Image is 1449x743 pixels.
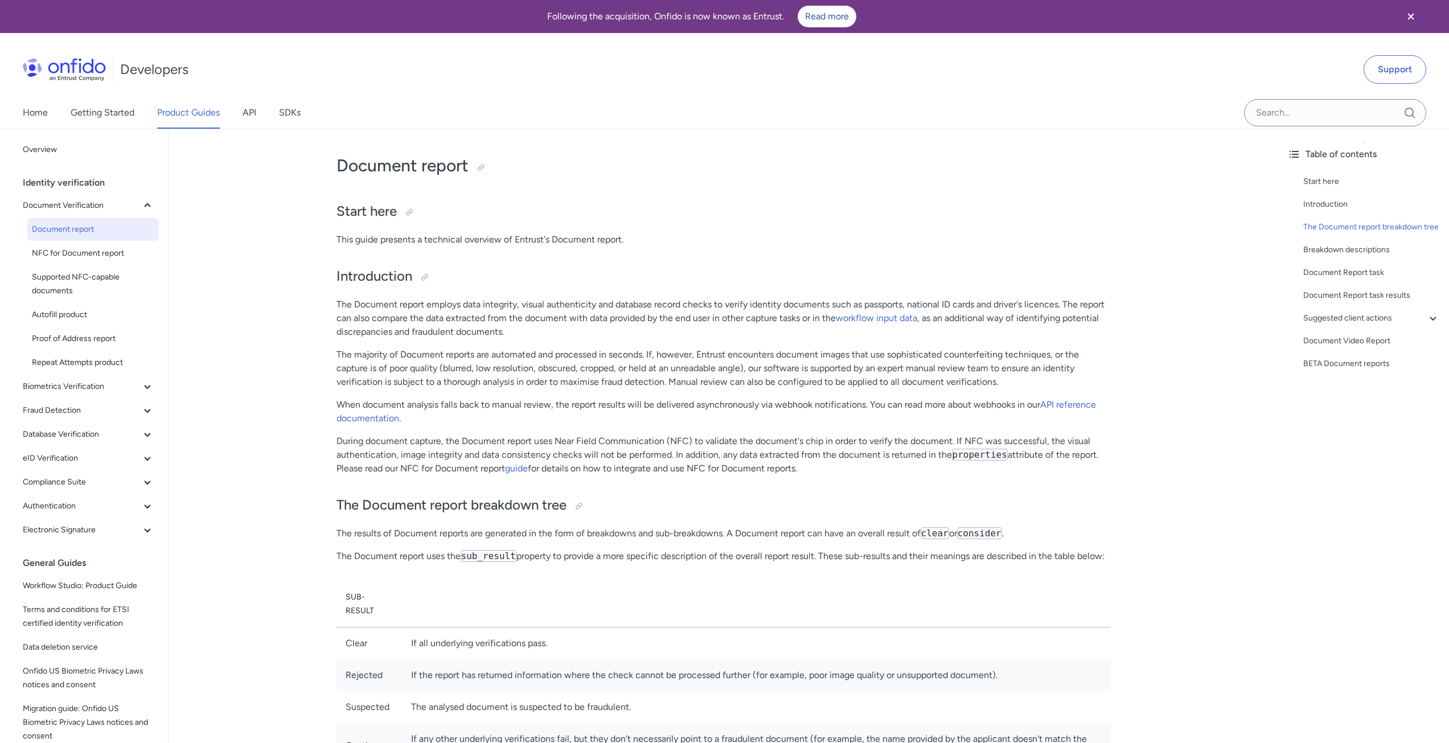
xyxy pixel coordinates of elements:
[336,691,402,723] td: Suspected
[336,496,1111,515] h2: The Document report breakdown tree
[1303,243,1440,257] a: Breakdown descriptions
[402,691,1111,723] td: The analysed document is suspected to be fraudulent.
[23,451,141,465] span: eID Verification
[27,303,159,326] a: Autofill product
[18,660,159,696] a: Onfido US Biometric Privacy Laws notices and consent
[27,351,159,374] a: Repeat Attempts product
[1303,311,1440,325] a: Suggested client actions
[18,194,159,217] button: Document Verification
[18,598,159,635] a: Terms and conditions for ETSI certified identity verification
[1303,357,1440,371] a: BETA Document reports
[27,218,159,241] a: Document report
[18,399,159,422] button: Fraud Detection
[18,138,159,161] a: Overview
[23,199,141,212] span: Document Verification
[18,519,159,541] button: Electronic Signature
[23,552,163,574] div: General Guides
[27,327,159,350] a: Proof of Address report
[23,523,141,537] span: Electronic Signature
[279,97,301,129] a: SDKs
[23,97,48,129] a: Home
[32,223,154,236] span: Document report
[1303,289,1440,302] a: Document Report task results
[27,242,159,265] a: NFC for Document report
[336,549,1111,563] p: The Document report uses the property to provide a more specific description of the overall repor...
[505,463,528,474] a: guide
[18,471,159,494] button: Compliance Suite
[23,579,154,593] span: Workflow Studio: Product Guide
[336,581,402,627] th: Sub-result
[23,143,154,157] span: Overview
[336,348,1111,389] p: The majority of Document reports are automated and processed in seconds. If, however, Entrust enc...
[336,233,1111,247] p: This guide presents a technical overview of Entrust's Document report.
[32,356,154,370] span: Repeat Attempts product
[336,434,1111,475] p: During document capture, the Document report uses Near Field Communication (NFC) to validate the ...
[71,97,134,129] a: Getting Started
[402,659,1111,691] td: If the report has returned information where the check cannot be processed further (for example, ...
[23,475,141,489] span: Compliance Suite
[32,332,154,346] span: Proof of Address report
[336,154,1111,177] h1: Document report
[18,636,159,659] a: Data deletion service
[23,664,154,692] span: Onfido US Biometric Privacy Laws notices and consent
[120,60,188,79] h1: Developers
[336,267,1111,286] h2: Introduction
[1303,198,1440,211] a: Introduction
[23,641,154,654] span: Data deletion service
[1390,2,1432,31] button: Close banner
[336,627,402,659] td: Clear
[18,423,159,446] button: Database Verification
[23,603,154,630] span: Terms and conditions for ETSI certified identity verification
[1244,99,1426,126] input: Onfido search input field
[23,404,141,417] span: Fraud Detection
[23,58,106,81] img: Onfido Logo
[32,270,154,298] span: Supported NFC-capable documents
[336,399,1096,424] a: API reference documentation
[836,313,917,323] a: workflow input data
[1303,220,1440,234] a: The Document report breakdown tree
[1303,175,1440,188] a: Start here
[336,298,1111,339] p: The Document report employs data integrity, visual authenticity and database record checks to ver...
[18,495,159,518] button: Authentication
[957,527,1002,539] code: consider
[921,527,949,539] code: clear
[18,574,159,597] a: Workflow Studio: Product Guide
[27,266,159,302] a: Supported NFC-capable documents
[402,627,1111,659] td: If all underlying verifications pass.
[952,449,1008,461] code: properties
[1287,147,1440,161] div: Table of contents
[798,6,856,27] a: Read more
[336,202,1111,221] h2: Start here
[23,171,163,194] div: Identity verification
[1303,266,1440,280] a: Document Report task
[32,247,154,260] span: NFC for Document report
[18,375,159,398] button: Biometrics Verification
[18,447,159,470] button: eID Verification
[14,6,1390,27] div: Following the acquisition, Onfido is now known as Entrust.
[243,97,256,129] a: API
[32,308,154,322] span: Autofill product
[461,550,516,562] code: sub_result
[336,659,402,691] td: Rejected
[1364,55,1426,84] a: Support
[336,527,1111,540] p: The results of Document reports are generated in the form of breakdowns and sub-breakdowns. A Doc...
[1404,10,1418,23] svg: Close banner
[336,398,1111,425] p: When document analysis falls back to manual review, the report results will be delivered asynchro...
[23,428,141,441] span: Database Verification
[157,97,220,129] a: Product Guides
[23,499,141,513] span: Authentication
[23,380,141,393] span: Biometrics Verification
[23,702,154,743] span: Migration guide: Onfido US Biometric Privacy Laws notices and consent
[1303,334,1440,348] a: Document Video Report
